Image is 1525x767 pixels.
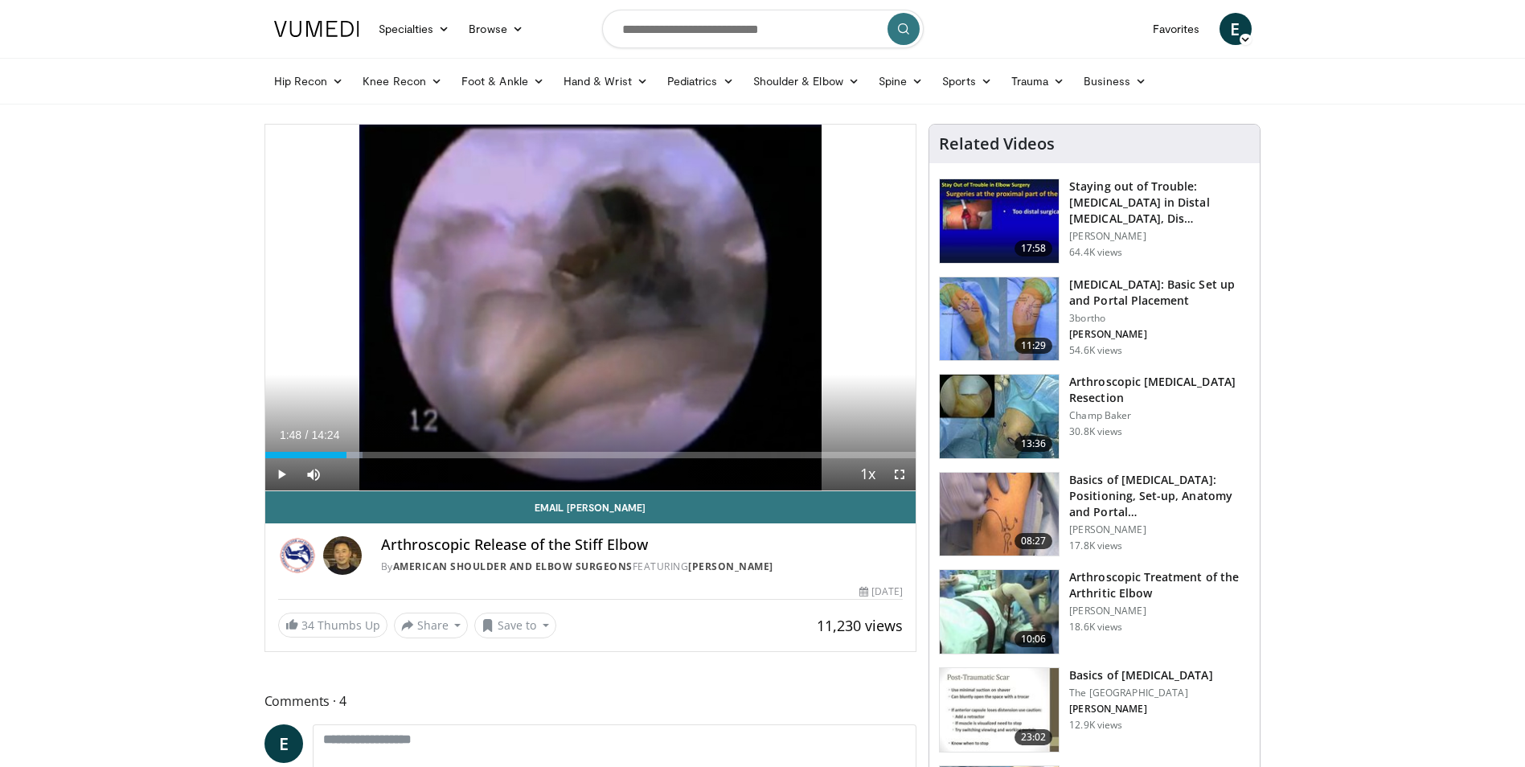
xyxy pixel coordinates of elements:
span: Comments 4 [264,691,917,712]
a: Sports [933,65,1002,97]
p: [PERSON_NAME] [1069,605,1250,617]
a: 13:36 Arthroscopic [MEDICAL_DATA] Resection Champ Baker 30.8K views [939,374,1250,459]
a: Favorites [1143,13,1210,45]
img: abboud_3.png.150x105_q85_crop-smart_upscale.jpg [940,277,1059,361]
a: 11:29 [MEDICAL_DATA]: Basic Set up and Portal Placement 3bortho [PERSON_NAME] 54.6K views [939,277,1250,362]
input: Search topics, interventions [602,10,924,48]
span: 11,230 views [817,616,903,635]
button: Playback Rate [851,458,883,490]
a: 08:27 Basics of [MEDICAL_DATA]: Positioning, Set-up, Anatomy and Portal… [PERSON_NAME] 17.8K views [939,472,1250,557]
button: Play [265,458,297,490]
a: 10:06 Arthroscopic Treatment of the Arthritic Elbow [PERSON_NAME] 18.6K views [939,569,1250,654]
a: 34 Thumbs Up [278,613,387,638]
a: Knee Recon [353,65,452,97]
span: 34 [301,617,314,633]
p: [PERSON_NAME] [1069,703,1212,716]
a: Shoulder & Elbow [744,65,869,97]
a: E [264,724,303,763]
img: VuMedi Logo [274,21,359,37]
p: 30.8K views [1069,425,1122,438]
h3: Staying out of Trouble: [MEDICAL_DATA] in Distal [MEDICAL_DATA], Dis… [1069,178,1250,227]
a: Specialties [369,13,460,45]
video-js: Video Player [265,125,916,491]
div: [DATE] [859,584,903,599]
p: [PERSON_NAME] [1069,230,1250,243]
img: Q2xRg7exoPLTwO8X4xMDoxOjB1O8AjAz_1.150x105_q85_crop-smart_upscale.jpg [940,179,1059,263]
p: [PERSON_NAME] [1069,328,1250,341]
a: Browse [459,13,533,45]
h3: Arthroscopic [MEDICAL_DATA] Resection [1069,374,1250,406]
img: b6cb6368-1f97-4822-9cbd-ab23a8265dd2.150x105_q85_crop-smart_upscale.jpg [940,473,1059,556]
a: [PERSON_NAME] [688,560,773,573]
span: 1:48 [280,429,301,441]
a: E [1220,13,1252,45]
img: American Shoulder and Elbow Surgeons [278,536,317,575]
h3: Basics of [MEDICAL_DATA]: Positioning, Set-up, Anatomy and Portal… [1069,472,1250,520]
div: Progress Bar [265,452,916,458]
h4: Related Videos [939,134,1055,154]
a: Hand & Wrist [554,65,658,97]
a: 17:58 Staying out of Trouble: [MEDICAL_DATA] in Distal [MEDICAL_DATA], Dis… [PERSON_NAME] 64.4K v... [939,178,1250,264]
span: 14:24 [311,429,339,441]
button: Share [394,613,469,638]
div: By FEATURING [381,560,904,574]
span: / [305,429,309,441]
a: Trauma [1002,65,1075,97]
h3: Basics of [MEDICAL_DATA] [1069,667,1212,683]
p: 3bortho [1069,312,1250,325]
a: Hip Recon [264,65,354,97]
a: American Shoulder and Elbow Surgeons [393,560,633,573]
img: 38495_0000_3.png.150x105_q85_crop-smart_upscale.jpg [940,570,1059,654]
p: [PERSON_NAME] [1069,523,1250,536]
a: Spine [869,65,933,97]
span: 13:36 [1015,436,1053,452]
img: 1004753_3.png.150x105_q85_crop-smart_upscale.jpg [940,375,1059,458]
p: 64.4K views [1069,246,1122,259]
h3: [MEDICAL_DATA]: Basic Set up and Portal Placement [1069,277,1250,309]
img: 9VMYaPmPCVvj9dCH4xMDoxOjBrO-I4W8.150x105_q85_crop-smart_upscale.jpg [940,668,1059,752]
span: 23:02 [1015,729,1053,745]
a: Foot & Ankle [452,65,554,97]
img: Avatar [323,536,362,575]
h4: Arthroscopic Release of the Stiff Elbow [381,536,904,554]
span: 11:29 [1015,338,1053,354]
h3: Arthroscopic Treatment of the Arthritic Elbow [1069,569,1250,601]
p: 18.6K views [1069,621,1122,634]
a: Business [1074,65,1156,97]
p: Champ Baker [1069,409,1250,422]
p: The [GEOGRAPHIC_DATA] [1069,687,1212,699]
button: Save to [474,613,556,638]
span: 10:06 [1015,631,1053,647]
p: 54.6K views [1069,344,1122,357]
p: 12.9K views [1069,719,1122,732]
span: 08:27 [1015,533,1053,549]
p: 17.8K views [1069,539,1122,552]
a: Pediatrics [658,65,744,97]
a: Email [PERSON_NAME] [265,491,916,523]
button: Mute [297,458,330,490]
a: 23:02 Basics of [MEDICAL_DATA] The [GEOGRAPHIC_DATA] [PERSON_NAME] 12.9K views [939,667,1250,753]
button: Fullscreen [883,458,916,490]
span: 17:58 [1015,240,1053,256]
